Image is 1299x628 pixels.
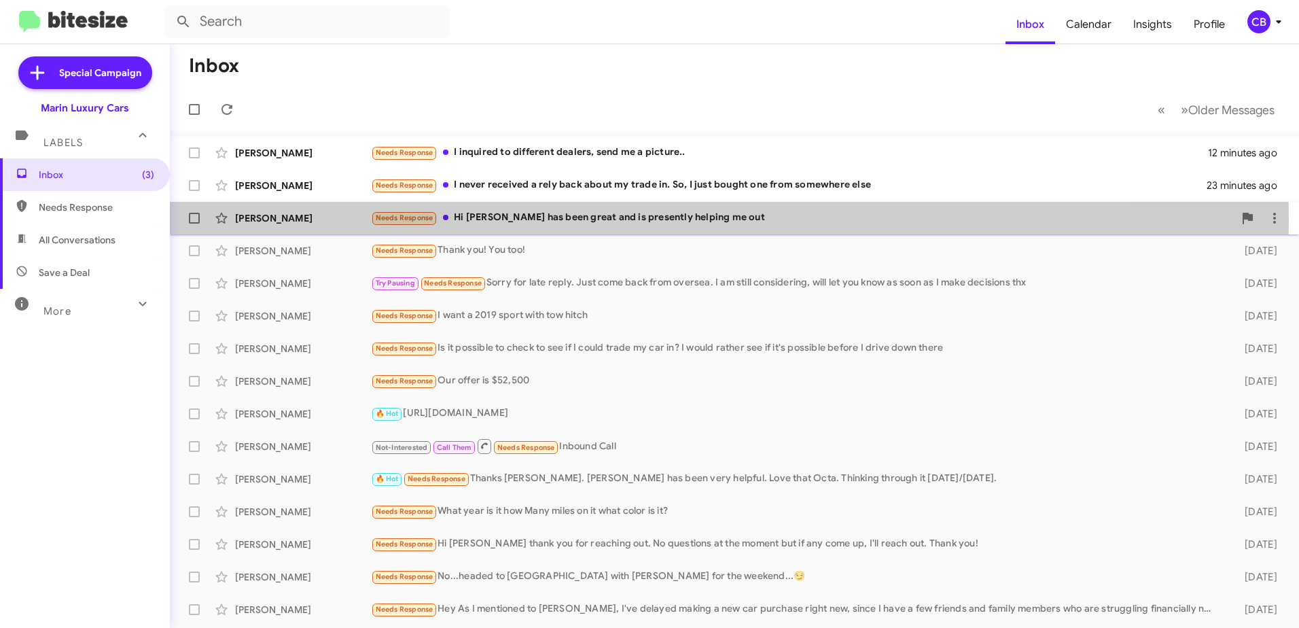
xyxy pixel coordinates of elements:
[371,373,1223,389] div: Our offer is $52,500
[235,211,371,225] div: [PERSON_NAME]
[376,279,415,287] span: Try Pausing
[1183,5,1236,44] a: Profile
[235,342,371,355] div: [PERSON_NAME]
[1006,5,1055,44] a: Inbox
[1223,570,1288,584] div: [DATE]
[43,137,83,149] span: Labels
[1173,96,1283,124] button: Next
[371,341,1223,356] div: Is it possible to check to see if I could trade my car in? I would rather see if it's possible be...
[1158,101,1165,118] span: «
[1223,538,1288,551] div: [DATE]
[1122,5,1183,44] a: Insights
[1223,472,1288,486] div: [DATE]
[41,101,129,115] div: Marin Luxury Cars
[376,507,433,516] span: Needs Response
[376,377,433,385] span: Needs Response
[371,438,1223,455] div: Inbound Call
[1223,505,1288,519] div: [DATE]
[235,277,371,290] div: [PERSON_NAME]
[235,374,371,388] div: [PERSON_NAME]
[1150,96,1283,124] nav: Page navigation example
[371,210,1234,226] div: Hi [PERSON_NAME] has been great and is presently helping me out
[1188,103,1275,118] span: Older Messages
[235,570,371,584] div: [PERSON_NAME]
[235,603,371,616] div: [PERSON_NAME]
[235,309,371,323] div: [PERSON_NAME]
[1223,244,1288,258] div: [DATE]
[235,179,371,192] div: [PERSON_NAME]
[1208,146,1288,160] div: 12 minutes ago
[1055,5,1122,44] a: Calendar
[376,540,433,548] span: Needs Response
[235,407,371,421] div: [PERSON_NAME]
[39,266,90,279] span: Save a Deal
[376,181,433,190] span: Needs Response
[1247,10,1270,33] div: CB
[235,538,371,551] div: [PERSON_NAME]
[371,536,1223,552] div: Hi [PERSON_NAME] thank you for reaching out. No questions at the moment but if any come up, I'll ...
[18,56,152,89] a: Special Campaign
[376,474,399,483] span: 🔥 Hot
[376,409,399,418] span: 🔥 Hot
[376,443,428,452] span: Not-Interested
[1223,603,1288,616] div: [DATE]
[376,572,433,581] span: Needs Response
[371,177,1207,193] div: I never received a rely back about my trade in. So, I just bought one from somewhere else
[43,305,71,317] span: More
[424,279,482,287] span: Needs Response
[235,244,371,258] div: [PERSON_NAME]
[142,168,154,181] span: (3)
[1236,10,1284,33] button: CB
[235,146,371,160] div: [PERSON_NAME]
[1223,440,1288,453] div: [DATE]
[376,605,433,614] span: Needs Response
[371,601,1223,617] div: Hey As I mentioned to [PERSON_NAME], I've delayed making a new car purchase right new, since I ha...
[1181,101,1188,118] span: »
[39,168,154,181] span: Inbox
[371,308,1223,324] div: I want a 2019 sport with tow hitch
[376,213,433,222] span: Needs Response
[235,472,371,486] div: [PERSON_NAME]
[371,504,1223,519] div: What year is it how Many miles on it what color is it?
[408,474,465,483] span: Needs Response
[371,145,1208,160] div: I inquired to different dealers, send me a picture..
[189,55,239,77] h1: Inbox
[1207,179,1288,192] div: 23 minutes ago
[376,311,433,320] span: Needs Response
[39,233,115,247] span: All Conversations
[39,200,154,214] span: Needs Response
[1223,374,1288,388] div: [DATE]
[235,440,371,453] div: [PERSON_NAME]
[376,148,433,157] span: Needs Response
[1223,407,1288,421] div: [DATE]
[376,246,433,255] span: Needs Response
[376,344,433,353] span: Needs Response
[1150,96,1173,124] button: Previous
[235,505,371,519] div: [PERSON_NAME]
[371,569,1223,585] div: No...headed to [GEOGRAPHIC_DATA] with [PERSON_NAME] for the weekend...😏
[371,471,1223,487] div: Thanks [PERSON_NAME]. [PERSON_NAME] has been very helpful. Love that Octa. Thinking through it [D...
[371,275,1223,291] div: Sorry for late reply. Just come back from oversea. I am still considering, will let you know as s...
[497,443,555,452] span: Needs Response
[1223,309,1288,323] div: [DATE]
[437,443,472,452] span: Call Them
[1223,342,1288,355] div: [DATE]
[1223,277,1288,290] div: [DATE]
[371,243,1223,258] div: Thank you! You too!
[164,5,450,38] input: Search
[371,406,1223,421] div: [URL][DOMAIN_NAME]
[59,66,141,80] span: Special Campaign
